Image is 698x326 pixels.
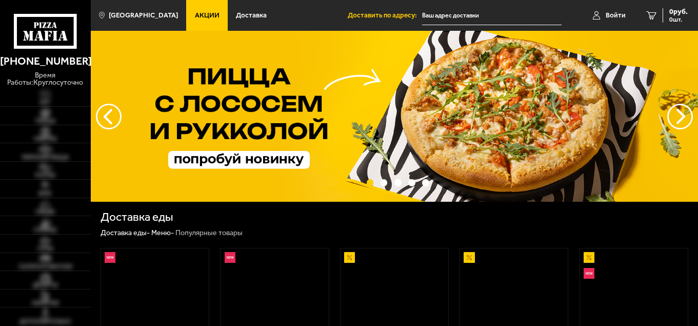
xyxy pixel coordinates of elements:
h1: Доставка еды [101,212,173,223]
input: Ваш адрес доставки [422,6,562,25]
span: 0 руб. [669,8,688,15]
img: Новинка [105,252,115,263]
img: Акционный [584,252,594,263]
span: Акции [195,12,220,19]
span: Войти [606,12,626,19]
div: Популярные товары [175,228,243,238]
span: Доставка [236,12,267,19]
span: 0 шт. [669,16,688,23]
img: Акционный [464,252,474,263]
span: [GEOGRAPHIC_DATA] [109,12,178,19]
button: точки переключения [394,179,402,186]
span: Доставить по адресу: [348,12,422,19]
button: точки переключения [422,179,429,186]
button: точки переключения [408,179,415,186]
img: Акционный [344,252,355,263]
a: Доставка еды- [101,228,150,237]
button: следующий [96,104,122,129]
a: Меню- [151,228,174,237]
button: точки переключения [367,179,374,186]
img: Новинка [584,268,594,279]
button: предыдущий [667,104,693,129]
button: точки переключения [381,179,388,186]
img: Новинка [225,252,235,263]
